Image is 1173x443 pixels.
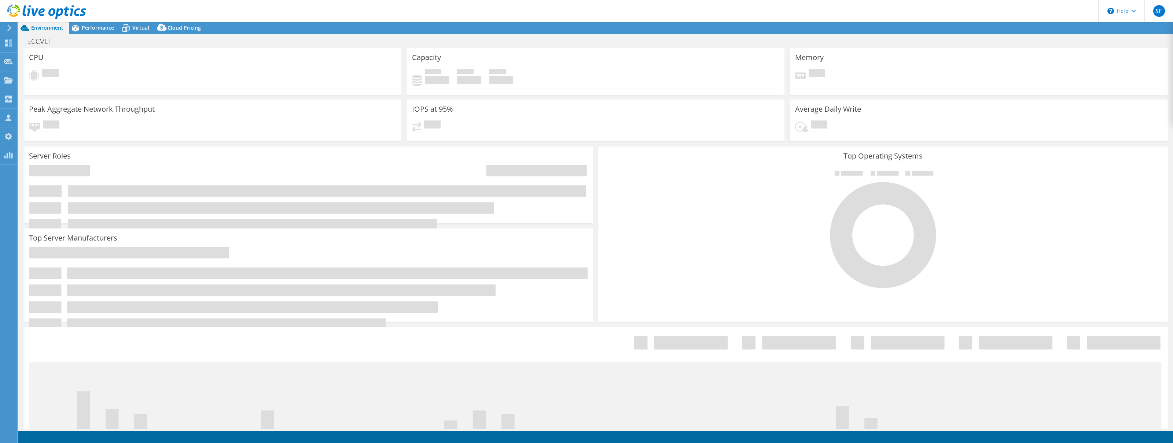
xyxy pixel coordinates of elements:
h3: CPU [29,53,44,62]
h4: 0 GiB [489,76,513,84]
svg: \n [1107,8,1114,14]
span: Environment [31,24,63,31]
h4: 0 GiB [425,76,449,84]
span: Virtual [132,24,149,31]
h3: Memory [795,53,824,62]
h3: IOPS at 95% [412,105,453,113]
span: Performance [82,24,114,31]
span: Pending [43,120,59,130]
h3: Capacity [412,53,441,62]
h3: Average Daily Write [795,105,861,113]
h3: Top Server Manufacturers [29,234,117,242]
span: Pending [42,69,59,79]
span: Free [457,69,474,76]
h3: Server Roles [29,152,71,160]
h3: Top Operating Systems [604,152,1162,160]
span: Pending [424,120,441,130]
span: Used [425,69,441,76]
span: Pending [809,69,825,79]
h4: 0 GiB [457,76,481,84]
h3: Peak Aggregate Network Throughput [29,105,155,113]
span: Cloud Pricing [168,24,201,31]
span: Total [489,69,506,76]
h1: ECCVLT [24,37,63,45]
span: Pending [811,120,827,130]
span: SF [1153,5,1165,17]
